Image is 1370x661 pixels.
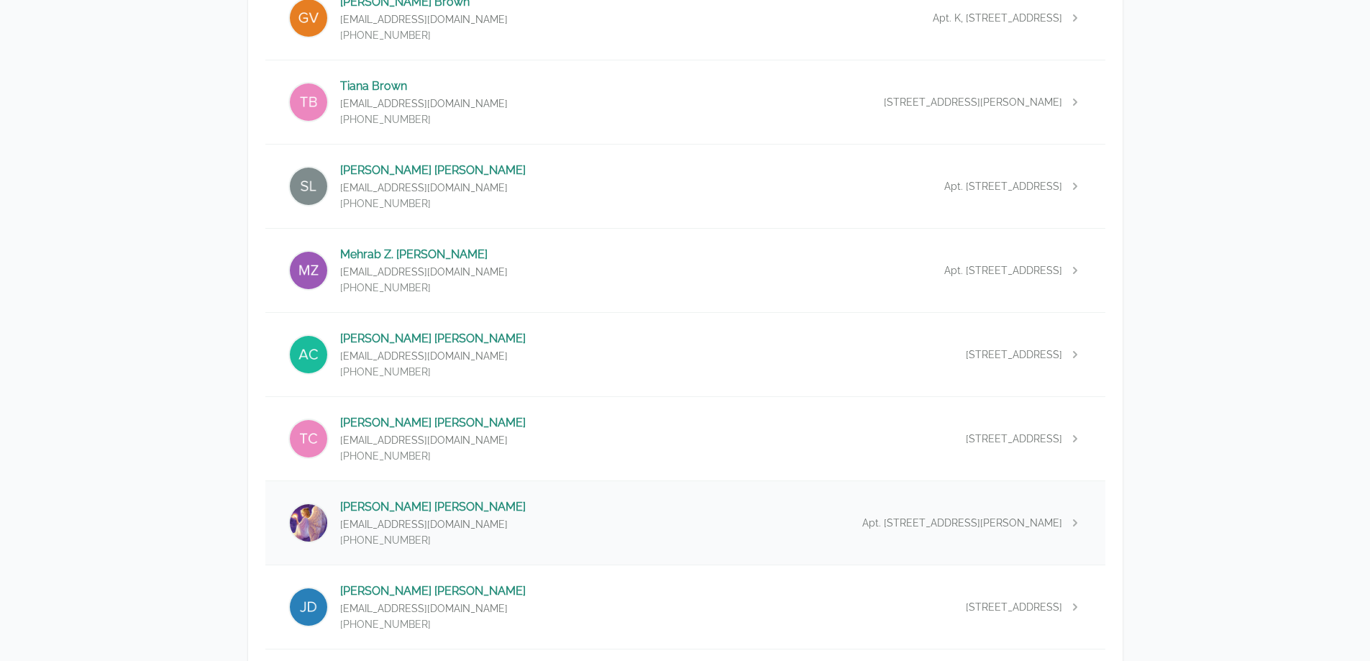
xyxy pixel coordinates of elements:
[340,281,508,295] p: [PHONE_NUMBER]
[340,617,526,632] p: [PHONE_NUMBER]
[265,60,1105,144] a: Tiana BrownTiana Brown[EMAIL_ADDRESS][DOMAIN_NAME][PHONE_NUMBER][STREET_ADDRESS][PERSON_NAME]
[966,600,1062,614] span: [STREET_ADDRESS]
[340,12,508,27] p: [EMAIL_ADDRESS][DOMAIN_NAME]
[340,28,508,42] p: [PHONE_NUMBER]
[288,250,329,291] img: Mehrab Z. Chowdhury
[340,112,508,127] p: [PHONE_NUMBER]
[340,433,526,447] p: [EMAIL_ADDRESS][DOMAIN_NAME]
[340,449,526,463] p: [PHONE_NUMBER]
[340,96,508,111] p: [EMAIL_ADDRESS][DOMAIN_NAME]
[340,414,526,432] p: [PERSON_NAME] [PERSON_NAME]
[288,334,329,375] img: Andrea Collins
[340,349,526,363] p: [EMAIL_ADDRESS][DOMAIN_NAME]
[288,166,329,206] img: Stephon L. Campbell
[288,503,329,543] img: Elizabeth Daniel
[340,498,526,516] p: [PERSON_NAME] [PERSON_NAME]
[884,95,1062,109] span: [STREET_ADDRESS][PERSON_NAME]
[944,179,1062,193] span: Apt. [STREET_ADDRESS]
[340,517,526,532] p: [EMAIL_ADDRESS][DOMAIN_NAME]
[340,365,526,379] p: [PHONE_NUMBER]
[340,330,526,347] p: [PERSON_NAME] [PERSON_NAME]
[288,419,329,459] img: Thomas Curington
[340,162,526,179] p: [PERSON_NAME] [PERSON_NAME]
[265,481,1105,565] a: Elizabeth Daniel[PERSON_NAME] [PERSON_NAME][EMAIL_ADDRESS][DOMAIN_NAME][PHONE_NUMBER]Apt. [STREET...
[933,11,1062,25] span: Apt. K, [STREET_ADDRESS]
[340,181,526,195] p: [EMAIL_ADDRESS][DOMAIN_NAME]
[340,196,526,211] p: [PHONE_NUMBER]
[265,397,1105,480] a: Thomas Curington[PERSON_NAME] [PERSON_NAME][EMAIL_ADDRESS][DOMAIN_NAME][PHONE_NUMBER][STREET_ADDR...
[340,78,508,95] p: Tiana Brown
[966,347,1062,362] span: [STREET_ADDRESS]
[340,265,508,279] p: [EMAIL_ADDRESS][DOMAIN_NAME]
[265,313,1105,396] a: Andrea Collins[PERSON_NAME] [PERSON_NAME][EMAIL_ADDRESS][DOMAIN_NAME][PHONE_NUMBER][STREET_ADDRESS]
[265,565,1105,649] a: Joseph Dawson[PERSON_NAME] [PERSON_NAME][EMAIL_ADDRESS][DOMAIN_NAME][PHONE_NUMBER][STREET_ADDRESS]
[265,145,1105,228] a: Stephon L. Campbell[PERSON_NAME] [PERSON_NAME][EMAIL_ADDRESS][DOMAIN_NAME][PHONE_NUMBER]Apt. [STR...
[265,229,1105,312] a: Mehrab Z. ChowdhuryMehrab Z. [PERSON_NAME][EMAIL_ADDRESS][DOMAIN_NAME][PHONE_NUMBER]Apt. [STREET_...
[944,263,1062,278] span: Apt. [STREET_ADDRESS]
[862,516,1062,530] span: Apt. [STREET_ADDRESS][PERSON_NAME]
[288,587,329,627] img: Joseph Dawson
[340,583,526,600] p: [PERSON_NAME] [PERSON_NAME]
[288,82,329,122] img: Tiana Brown
[340,246,508,263] p: Mehrab Z. [PERSON_NAME]
[966,432,1062,446] span: [STREET_ADDRESS]
[340,601,526,616] p: [EMAIL_ADDRESS][DOMAIN_NAME]
[340,533,526,547] p: [PHONE_NUMBER]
